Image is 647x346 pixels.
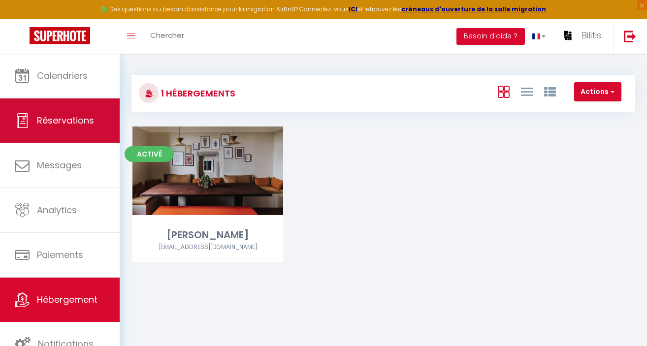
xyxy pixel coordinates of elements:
[159,82,235,104] h3: 1 Hébergements
[401,5,546,13] a: créneaux d'ouverture de la salle migration
[37,159,82,171] span: Messages
[37,204,77,216] span: Analytics
[582,29,601,41] span: Bilitis
[498,83,510,99] a: Vue en Box
[521,83,533,99] a: Vue en Liste
[143,19,192,54] a: Chercher
[30,27,90,44] img: Super Booking
[574,82,621,102] button: Actions
[125,146,174,162] span: Activé
[456,28,525,45] button: Besoin d'aide ?
[37,69,88,82] span: Calendriers
[37,249,83,261] span: Paiements
[132,227,283,243] div: [PERSON_NAME]
[150,30,184,40] span: Chercher
[544,83,556,99] a: Vue par Groupe
[132,243,283,252] div: Airbnb
[553,19,614,54] a: ... Bilitis
[560,28,575,43] img: ...
[8,4,37,33] button: Ouvrir le widget de chat LiveChat
[349,5,357,13] a: ICI
[624,30,636,42] img: logout
[37,114,94,126] span: Réservations
[37,293,97,306] span: Hébergement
